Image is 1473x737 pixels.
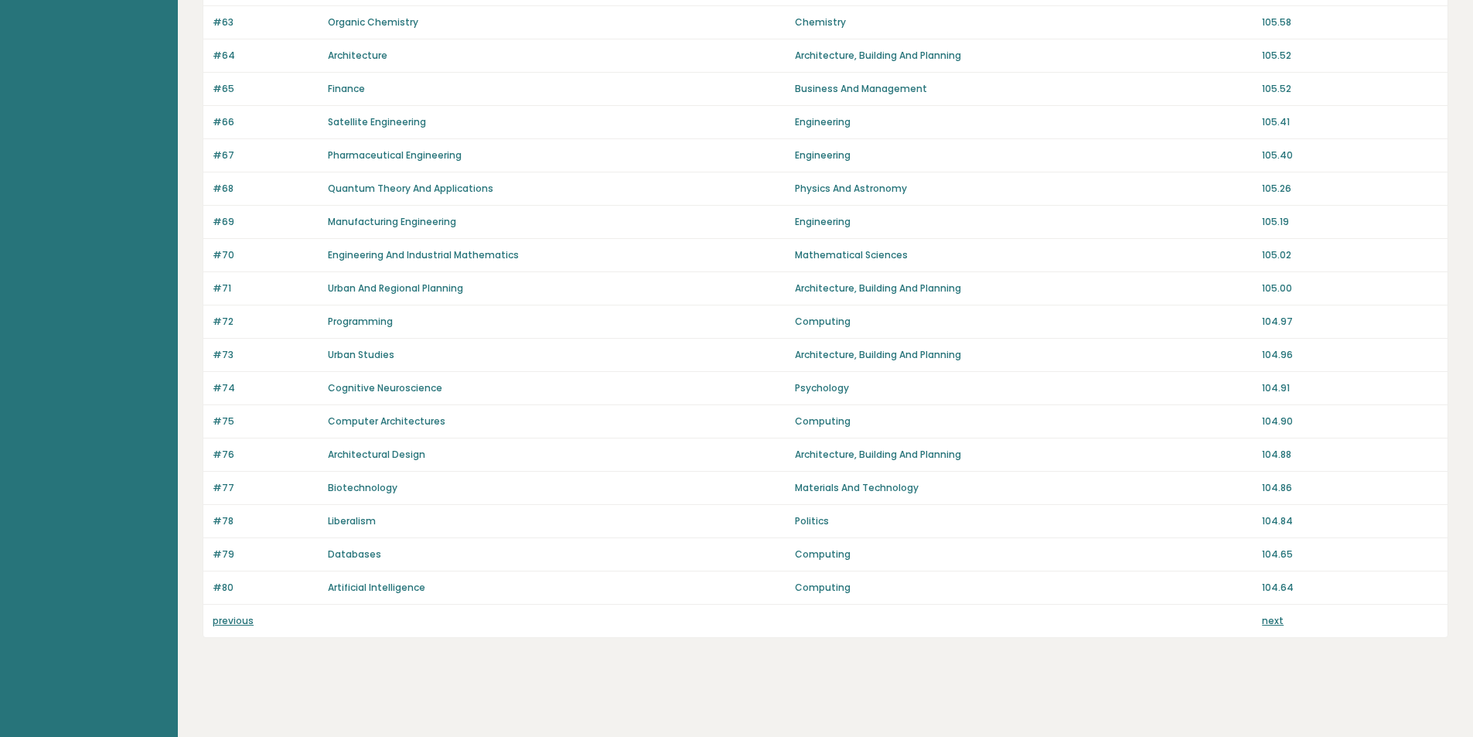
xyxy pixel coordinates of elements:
a: Liberalism [328,514,376,527]
p: 104.65 [1262,548,1438,561]
p: Engineering [795,215,1253,229]
a: Organic Chemistry [328,15,418,29]
a: Biotechnology [328,481,397,494]
p: #78 [213,514,319,528]
p: Architecture, Building And Planning [795,49,1253,63]
a: Engineering And Industrial Mathematics [328,248,519,261]
p: 105.58 [1262,15,1438,29]
p: #66 [213,115,319,129]
p: Engineering [795,115,1253,129]
p: 104.88 [1262,448,1438,462]
p: #64 [213,49,319,63]
a: Satellite Engineering [328,115,426,128]
p: Chemistry [795,15,1253,29]
p: 105.02 [1262,248,1438,262]
p: 105.40 [1262,148,1438,162]
p: #76 [213,448,319,462]
p: #79 [213,548,319,561]
a: Artificial Intelligence [328,581,425,594]
p: #73 [213,348,319,362]
a: Urban Studies [328,348,394,361]
p: Psychology [795,381,1253,395]
a: Cognitive Neuroscience [328,381,442,394]
p: #65 [213,82,319,96]
p: Architecture, Building And Planning [795,281,1253,295]
p: 104.64 [1262,581,1438,595]
a: Architecture [328,49,387,62]
p: Architecture, Building And Planning [795,348,1253,362]
p: Computing [795,581,1253,595]
p: #72 [213,315,319,329]
a: Quantum Theory And Applications [328,182,493,195]
a: Urban And Regional Planning [328,281,463,295]
a: Architectural Design [328,448,425,461]
p: 105.41 [1262,115,1438,129]
a: Programming [328,315,393,328]
a: Databases [328,548,381,561]
p: Computing [795,548,1253,561]
p: #63 [213,15,319,29]
p: 104.91 [1262,381,1438,395]
p: #75 [213,415,319,428]
p: #70 [213,248,319,262]
p: 105.52 [1262,82,1438,96]
p: #74 [213,381,319,395]
a: next [1262,614,1284,627]
a: Manufacturing Engineering [328,215,456,228]
p: #80 [213,581,319,595]
p: 105.19 [1262,215,1438,229]
p: Engineering [795,148,1253,162]
p: Business And Management [795,82,1253,96]
p: #77 [213,481,319,495]
a: Pharmaceutical Engineering [328,148,462,162]
p: 105.26 [1262,182,1438,196]
p: 104.96 [1262,348,1438,362]
p: 104.86 [1262,481,1438,495]
p: Computing [795,315,1253,329]
a: Computer Architectures [328,415,445,428]
p: #67 [213,148,319,162]
p: Mathematical Sciences [795,248,1253,262]
p: 105.52 [1262,49,1438,63]
p: #68 [213,182,319,196]
a: Finance [328,82,365,95]
p: Architecture, Building And Planning [795,448,1253,462]
p: 104.97 [1262,315,1438,329]
p: 104.90 [1262,415,1438,428]
p: Physics And Astronomy [795,182,1253,196]
p: Politics [795,514,1253,528]
p: #69 [213,215,319,229]
a: previous [213,614,254,627]
p: Materials And Technology [795,481,1253,495]
p: 104.84 [1262,514,1438,528]
p: #71 [213,281,319,295]
p: Computing [795,415,1253,428]
p: 105.00 [1262,281,1438,295]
